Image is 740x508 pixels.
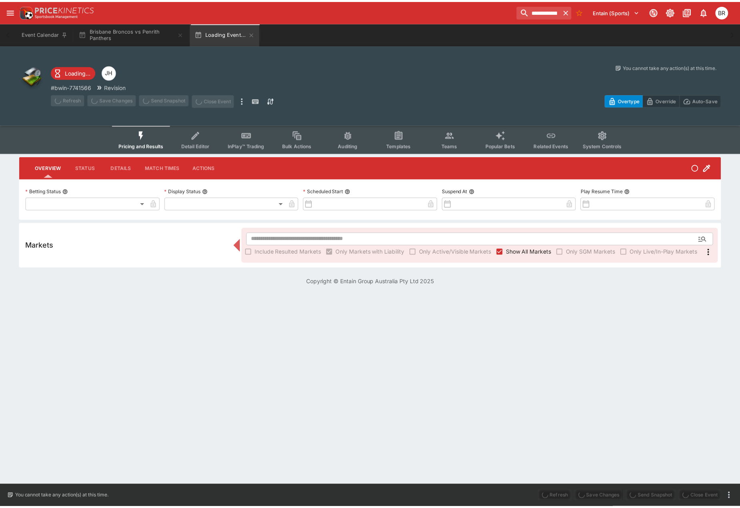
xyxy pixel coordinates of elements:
span: Only SGM Markets [570,247,620,256]
span: System Controls [588,142,627,148]
button: more [730,492,740,502]
button: Open [701,232,715,246]
span: Detail Editor [182,142,211,148]
p: Overtype [623,96,644,104]
p: Play Resume Time [585,188,628,194]
button: Scheduled Start [347,188,353,194]
button: Select Tenant [593,5,649,18]
div: Event type filters [113,125,633,153]
span: Only Active/Visible Markets [422,247,495,256]
p: Revision [105,82,126,91]
p: Suspend At [445,188,471,194]
div: Start From [610,94,727,106]
span: Pricing and Results [119,142,165,148]
span: Templates [389,142,414,148]
span: Show All Markets [510,247,556,256]
button: Match Times [140,158,187,177]
img: other.png [19,63,45,89]
span: Related Events [538,142,573,148]
span: Popular Bets [489,142,519,148]
img: PriceKinetics Logo [18,3,34,19]
input: search [521,5,565,18]
button: Overview [29,158,68,177]
button: Connected to PK [652,4,666,18]
button: open drawer [3,4,18,18]
button: No Bookmarks [578,5,590,18]
p: Override [661,96,681,104]
button: Brisbane Broncos vs Penrith Panthers [74,22,190,45]
button: Details [104,158,140,177]
button: Status [68,158,104,177]
button: more [239,94,249,107]
p: Copy To Clipboard [51,82,92,91]
p: Auto-Save [698,96,723,104]
button: Overtype [610,94,648,106]
div: Ben Raymond [721,5,734,18]
button: Documentation [685,4,700,18]
button: Suspend At [473,188,478,194]
img: Sportsbook Management [35,13,78,17]
button: Loading Event... [191,22,261,45]
img: PriceKinetics [35,6,94,12]
span: Teams [445,142,461,148]
p: You cannot take any action(s) at this time. [628,63,722,70]
span: Include Resulted Markets [257,247,323,256]
button: Notifications [702,4,716,18]
button: Betting Status [63,188,68,194]
span: InPlay™ Trading [230,142,267,148]
p: Loading... [65,68,91,76]
h5: Markets [26,240,54,250]
span: Only Live/In-Play Markets [635,247,703,256]
p: You cannot take any action(s) at this time. [15,493,109,500]
button: Override [648,94,685,106]
button: Ben Raymond [719,2,736,20]
span: Bulk Actions [285,142,314,148]
p: Scheduled Start [305,188,346,194]
p: Display Status [166,188,202,194]
svg: More [709,247,719,257]
button: Auto-Save [685,94,727,106]
p: Betting Status [26,188,61,194]
button: Actions [187,158,223,177]
button: Play Resume Time [629,188,635,194]
button: Display Status [204,188,209,194]
span: Auditing [341,142,360,148]
button: Toggle light/dark mode [668,4,683,18]
span: Only Markets with Liability [338,247,407,256]
button: Event Calendar [17,22,73,45]
div: Jiahao Hao [102,65,117,79]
